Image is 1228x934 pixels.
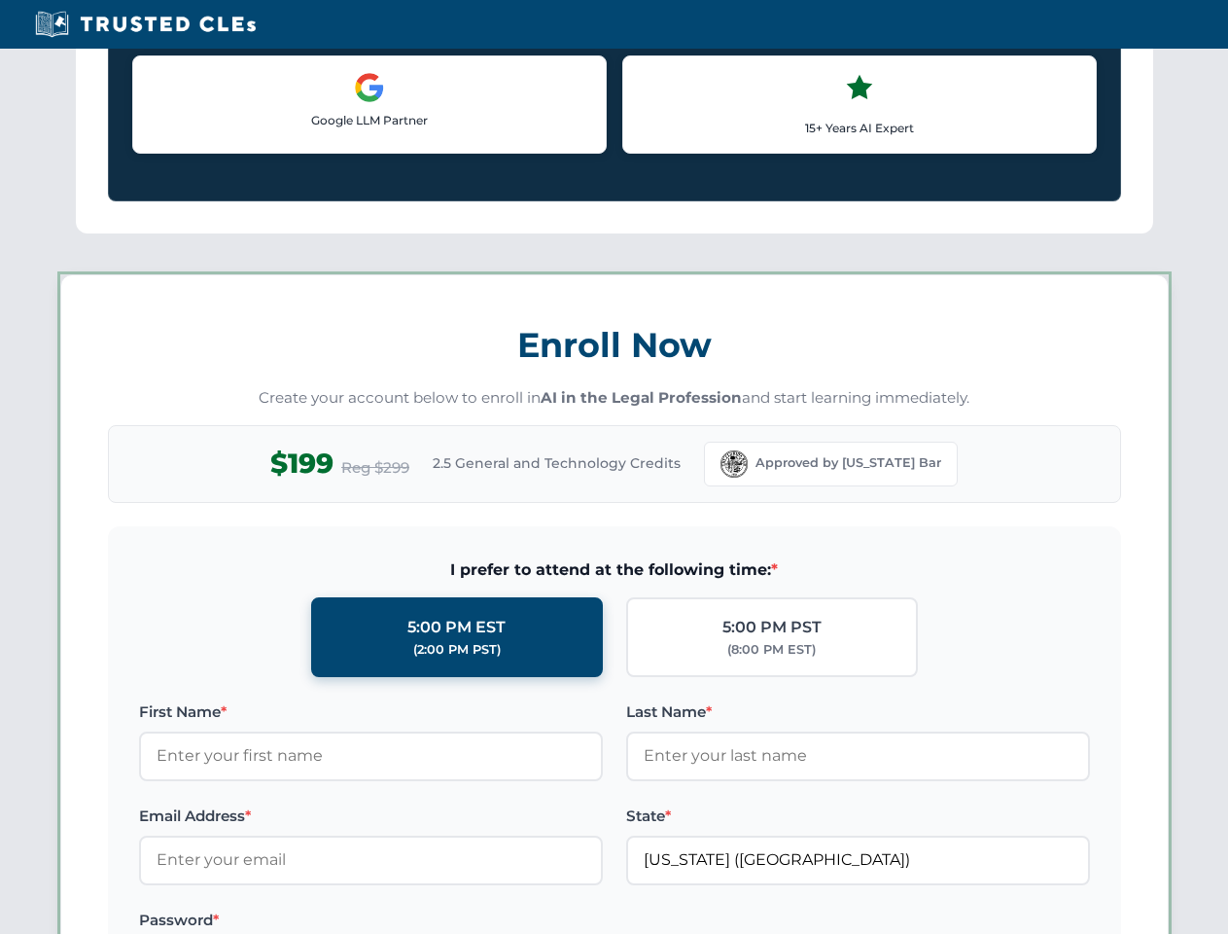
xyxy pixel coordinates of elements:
img: Trusted CLEs [29,10,262,39]
strong: AI in the Legal Profession [541,388,742,407]
span: I prefer to attend at the following time: [139,557,1090,583]
span: 2.5 General and Technology Credits [433,452,681,474]
label: State [626,805,1090,828]
h3: Enroll Now [108,314,1121,376]
input: Enter your email [139,836,603,884]
label: Email Address [139,805,603,828]
label: First Name [139,700,603,724]
div: 5:00 PM EST [407,615,506,640]
label: Password [139,909,603,932]
span: $199 [270,442,333,485]
input: Florida (FL) [626,836,1090,884]
span: Approved by [US_STATE] Bar [755,453,941,473]
img: Florida Bar [720,450,748,478]
p: 15+ Years AI Expert [639,119,1080,137]
img: Google [354,72,385,103]
input: Enter your first name [139,732,603,780]
label: Last Name [626,700,1090,724]
div: (8:00 PM EST) [727,640,816,660]
p: Google LLM Partner [149,111,590,129]
div: 5:00 PM PST [722,615,822,640]
div: (2:00 PM PST) [413,640,501,660]
span: Reg $299 [341,456,409,480]
input: Enter your last name [626,732,1090,780]
p: Create your account below to enroll in and start learning immediately. [108,387,1121,410]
